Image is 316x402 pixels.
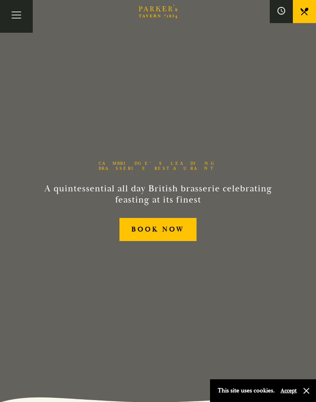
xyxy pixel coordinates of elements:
[44,183,272,206] h2: A quintessential all day British brasserie celebrating feasting at its finest
[87,161,229,171] h1: Cambridge’s Leading Brasserie Restaurant
[119,218,196,241] a: BOOK NOW
[218,385,275,396] p: This site uses cookies.
[303,387,310,395] button: Close and accept
[281,387,297,394] button: Accept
